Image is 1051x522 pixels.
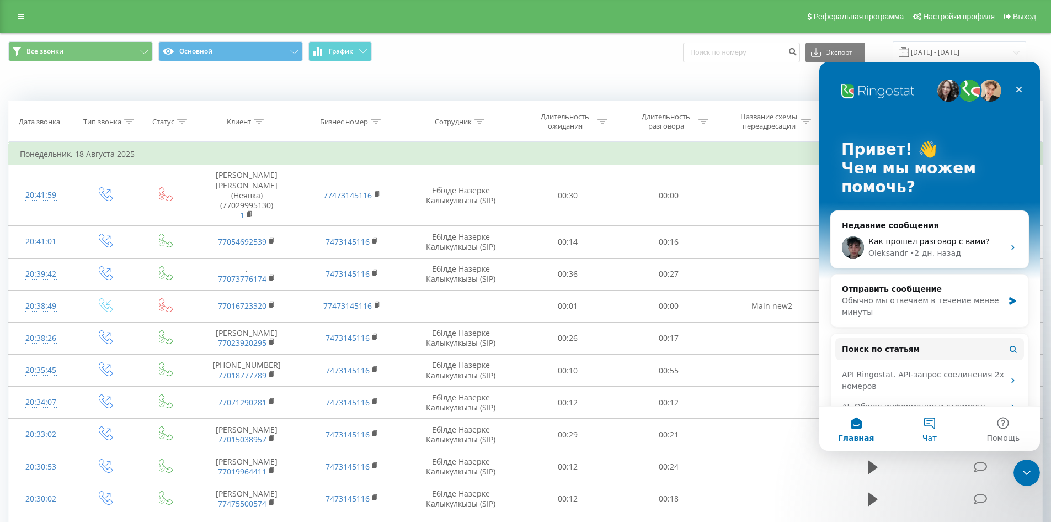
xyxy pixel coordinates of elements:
[9,143,1043,165] td: Понедельник, 18 Августа 2025
[618,387,719,419] td: 00:12
[618,226,719,258] td: 00:16
[194,258,299,290] td: .
[813,12,904,21] span: Реферальная программа
[683,43,800,62] input: Поиск по номеру
[518,322,618,354] td: 00:26
[518,387,618,419] td: 00:12
[20,296,62,317] div: 20:38:49
[435,117,472,126] div: Сотрудник
[20,488,62,510] div: 20:30:02
[618,419,719,451] td: 00:21
[518,483,618,515] td: 00:12
[240,210,244,220] a: 1
[20,360,62,381] div: 20:35:45
[637,112,696,131] div: Длительность разговора
[218,236,266,247] a: 77054692539
[618,165,719,226] td: 00:00
[518,258,618,290] td: 00:36
[152,117,174,126] div: Статус
[518,290,618,322] td: 00:01
[218,434,266,445] a: 77015038957
[218,498,266,509] a: 77475500574
[194,322,299,354] td: [PERSON_NAME]
[326,461,370,472] a: 7473145116
[20,231,62,252] div: 20:41:01
[1013,12,1036,21] span: Выход
[618,290,719,322] td: 00:00
[326,333,370,343] a: 7473145116
[8,41,153,61] button: Все звонки
[518,355,618,387] td: 00:10
[218,273,266,284] a: 77073776174
[320,117,368,126] div: Бизнес номер
[158,41,303,61] button: Основной
[26,47,63,56] span: Все звонки
[404,451,518,483] td: Ебілде Назерке Калыкулкызы (SIP)
[326,268,370,279] a: 7473145116
[1013,460,1040,486] iframe: Intercom live chat
[323,300,372,311] a: 77473145116
[404,355,518,387] td: Ебілде Назерке Калыкулкызы (SIP)
[218,397,266,408] a: 77071290281
[218,466,266,477] a: 77019964411
[20,184,62,206] div: 20:41:59
[194,451,299,483] td: [PERSON_NAME]
[404,483,518,515] td: Ебілде Назерке Калыкулкызы (SIP)
[518,226,618,258] td: 00:14
[326,493,370,504] a: 7473145116
[819,62,1040,451] iframe: Intercom live chat
[404,419,518,451] td: Ебілде Назерке Калыкулкызы (SIP)
[618,483,719,515] td: 00:18
[308,41,372,61] button: График
[618,451,719,483] td: 00:24
[218,370,266,381] a: 77018777789
[618,355,719,387] td: 00:55
[329,48,353,55] span: График
[739,112,798,131] div: Название схемы переадресации
[404,387,518,419] td: Ебілде Назерке Калыкулкызы (SIP)
[227,117,251,126] div: Клиент
[20,263,62,285] div: 20:39:42
[618,322,719,354] td: 00:17
[618,258,719,290] td: 00:27
[218,300,266,311] a: 77016723320
[20,424,62,445] div: 20:33:02
[83,117,121,126] div: Тип звонка
[326,429,370,440] a: 7473145116
[218,338,266,348] a: 77023920295
[518,419,618,451] td: 00:29
[518,165,618,226] td: 00:30
[923,12,995,21] span: Настройки профиля
[194,165,299,226] td: [PERSON_NAME] [PERSON_NAME](Неявка) (77029995130)
[719,290,824,322] td: Main new2
[194,355,299,387] td: [PHONE_NUMBER]
[536,112,595,131] div: Длительность ожидания
[20,456,62,478] div: 20:30:53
